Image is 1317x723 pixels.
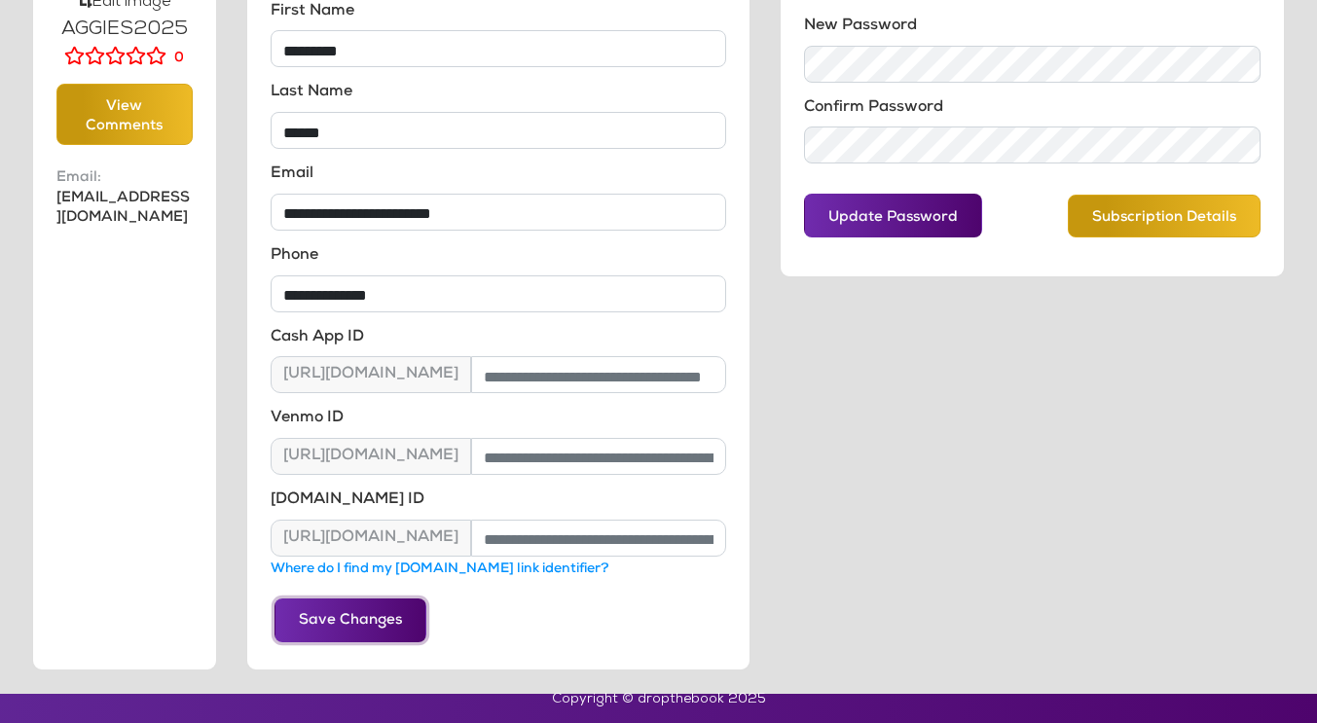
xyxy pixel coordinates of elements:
[271,83,352,104] label: Last Name
[56,168,193,228] p: [EMAIL_ADDRESS][DOMAIN_NAME]
[804,194,982,237] button: Update Password
[271,520,471,557] span: [URL][DOMAIN_NAME]
[56,84,193,146] button: View Comments
[174,50,184,68] label: 0
[271,164,313,186] label: Email
[271,562,608,576] a: Where do I find my [DOMAIN_NAME] link identifier?
[56,18,193,41] h5: AGGIES2025
[274,598,426,642] button: Save Changes
[1068,195,1261,236] button: Subscription Details
[804,17,917,38] label: New Password
[271,2,354,23] label: First Name
[271,409,344,430] label: Venmo ID
[271,328,364,349] label: Cash App ID
[271,438,471,475] span: [URL][DOMAIN_NAME]
[271,246,318,268] label: Phone
[271,490,424,512] label: [DOMAIN_NAME] ID
[56,168,193,188] span: Email:
[804,98,943,120] label: Confirm Password
[271,356,471,393] span: [URL][DOMAIN_NAME]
